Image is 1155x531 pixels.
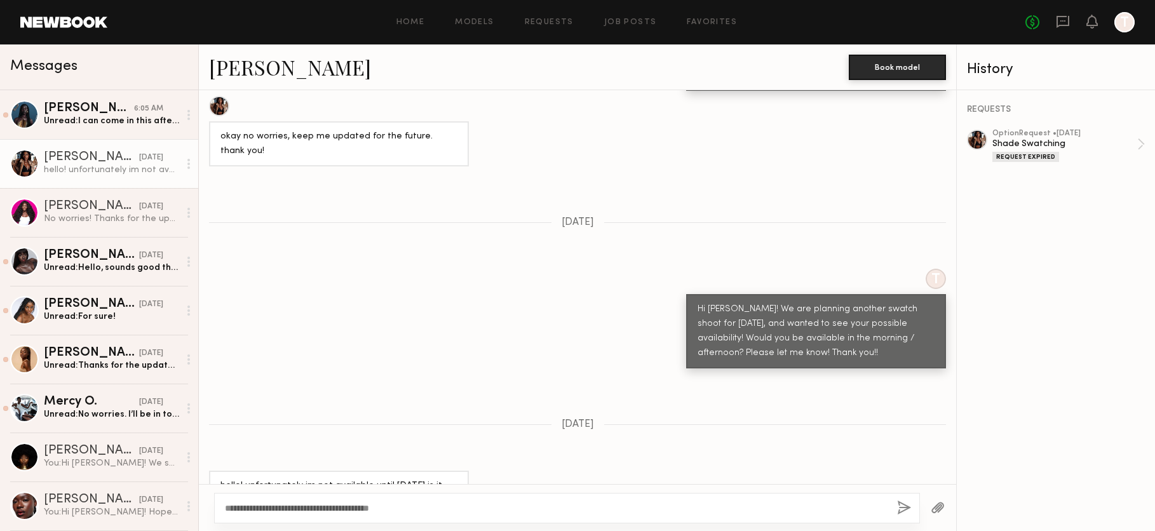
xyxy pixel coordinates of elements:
div: [PERSON_NAME] [44,200,139,213]
div: Shade Swatching [992,138,1137,150]
div: Mercy O. [44,396,139,408]
span: Messages [10,59,78,74]
div: Unread: No worries. I’ll be in town until the 26th [44,408,179,420]
div: [DATE] [139,250,163,262]
div: option Request • [DATE] [992,130,1137,138]
div: [PERSON_NAME] [44,249,139,262]
div: Request Expired [992,152,1059,162]
div: You: Hi [PERSON_NAME]! Hope you're doing well! We are planning for another swatch shoot [DATE][DA... [44,506,179,518]
div: hello! unfortunately im not available until [DATE] is it possible to reschedule? [44,164,179,176]
div: History [967,62,1145,77]
div: [DATE] [139,445,163,457]
div: No worries! Thanks for the updates 🤎 [44,213,179,225]
div: [PERSON_NAME] [44,445,139,457]
button: Book model [849,55,946,80]
div: Unread: I can come in this afternoon! [44,115,179,127]
a: Requests [525,18,574,27]
a: Favorites [687,18,737,27]
div: [PERSON_NAME] [44,494,139,506]
div: [PERSON_NAME] [44,151,139,164]
a: Book model [849,61,946,72]
div: okay no worries, keep me updated for the future. thank you! [220,130,457,159]
div: [DATE] [139,347,163,360]
div: Unread: For sure! [44,311,179,323]
a: Job Posts [604,18,657,27]
div: [PERSON_NAME] [44,298,139,311]
div: [DATE] [139,494,163,506]
a: optionRequest •[DATE]Shade SwatchingRequest Expired [992,130,1145,162]
div: [PERSON_NAME] [44,347,139,360]
div: [DATE] [139,396,163,408]
div: Hi [PERSON_NAME]! We are planning another swatch shoot for [DATE], and wanted to see your possibl... [698,302,935,361]
div: REQUESTS [967,105,1145,114]
a: T [1114,12,1135,32]
a: [PERSON_NAME] [209,53,371,81]
a: Models [455,18,494,27]
span: [DATE] [562,419,594,430]
div: [DATE] [139,299,163,311]
div: [PERSON_NAME] [44,102,134,115]
div: [DATE] [139,201,163,213]
div: hello! unfortunately im not available until [DATE] is it possible to reschedule? [220,479,457,508]
div: Unread: Hello, sounds good thank you for letting me know [44,262,179,274]
div: Unread: Thanks for the update! I look forward to hearing from you again 😊 [44,360,179,372]
div: [DATE] [139,152,163,164]
a: Home [396,18,425,27]
div: 6:05 AM [134,103,163,115]
div: You: Hi [PERSON_NAME]! We spoke too soon, we are no longer needing to conduct model swatching [DA... [44,457,179,469]
span: [DATE] [562,217,594,228]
